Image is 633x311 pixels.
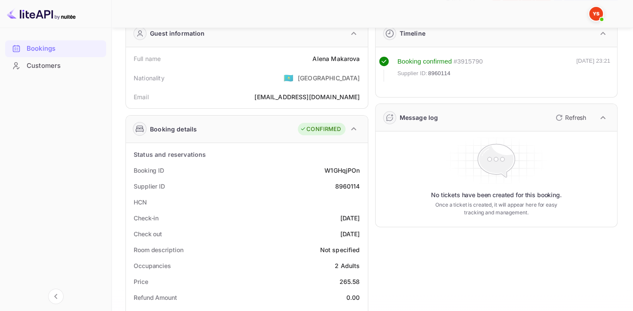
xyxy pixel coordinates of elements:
div: Check out [134,229,162,238]
div: Not specified [320,245,360,254]
div: [GEOGRAPHIC_DATA] [298,73,360,82]
div: 2 Adults [335,261,360,270]
div: Supplier ID [134,182,165,191]
div: # 3915790 [453,57,483,67]
div: 265.58 [339,277,360,286]
p: Once a ticket is created, it will appear here for easy tracking and management. [431,201,561,216]
div: Occupancies [134,261,171,270]
div: Email [134,92,149,101]
div: Timeline [400,29,425,38]
p: Refresh [565,113,586,122]
button: Refresh [550,111,590,125]
div: Price [134,277,148,286]
div: Customers [5,58,106,74]
div: 8960114 [335,182,360,191]
div: [DATE] [340,229,360,238]
div: Refund Amount [134,293,177,302]
div: [DATE] [340,213,360,223]
div: Bookings [27,44,102,54]
div: Nationality [134,73,165,82]
div: HCN [134,198,147,207]
button: Collapse navigation [48,289,64,304]
div: Status and reservations [134,150,206,159]
a: Customers [5,58,106,73]
div: Guest information [150,29,205,38]
div: Customers [27,61,102,71]
div: [EMAIL_ADDRESS][DOMAIN_NAME] [254,92,360,101]
div: Room description [134,245,183,254]
div: Booking confirmed [398,57,452,67]
div: Booking ID [134,166,164,175]
a: Bookings [5,40,106,56]
div: Full name [134,54,161,63]
span: Supplier ID: [398,69,428,78]
div: 0.00 [346,293,360,302]
div: CONFIRMED [300,125,341,134]
img: LiteAPI logo [7,7,76,21]
div: Check-in [134,213,159,223]
div: W1GHqjPOn [324,166,360,175]
div: Bookings [5,40,106,57]
p: No tickets have been created for this booking. [431,191,562,199]
div: Message log [400,113,438,122]
div: Booking details [150,125,197,134]
span: 8960114 [428,69,450,78]
span: United States [284,70,294,85]
div: [DATE] 23:21 [576,57,610,82]
div: Alena Makarova [312,54,360,63]
img: Yandex Support [589,7,603,21]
